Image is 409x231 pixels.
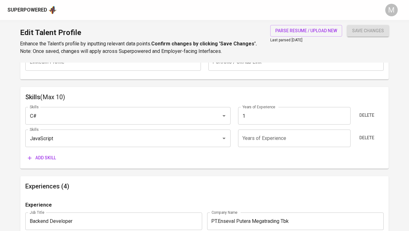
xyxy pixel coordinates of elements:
button: Open [220,134,228,143]
span: (Max 10) [40,93,65,101]
button: save changes [347,25,389,37]
div: M [385,4,398,16]
button: Delete [357,132,377,144]
span: Delete [359,134,374,142]
button: parse resume / upload new [270,25,342,37]
h6: Skills [25,92,383,102]
b: Confirm changes by clicking 'Save Changes'. [151,41,257,47]
span: Last parsed [DATE] [270,38,302,42]
button: Delete [357,110,377,121]
span: Delete [359,111,374,119]
a: Superpoweredapp logo [7,5,57,15]
span: save changes [352,27,384,35]
h6: Experiences (4) [25,181,383,191]
p: Enhance the Talent's profile by inputting relevant data points. Note: Once saved, changes will ap... [20,40,257,55]
p: Experience [25,201,52,209]
img: app logo [48,5,57,15]
span: Add skill [28,154,56,162]
div: Superpowered [7,7,47,14]
span: parse resume / upload new [275,27,337,35]
button: Add skill [25,152,58,164]
button: Open [220,111,228,120]
h1: Edit Talent Profile [20,25,257,40]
